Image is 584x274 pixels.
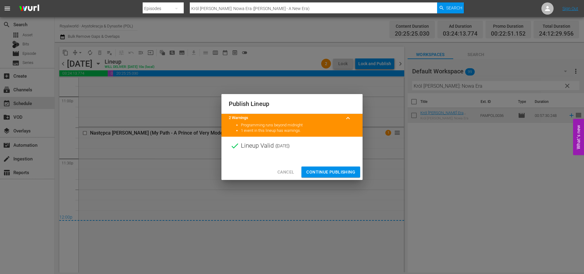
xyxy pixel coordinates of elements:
button: Open Feedback Widget [573,119,584,155]
button: keyboard_arrow_up [341,111,355,125]
button: Continue Publishing [301,167,360,178]
li: 1 event in this lineup has warnings. [241,128,355,134]
title: 2 Warnings [229,115,341,121]
span: menu [4,5,11,12]
span: keyboard_arrow_up [344,114,352,122]
span: ( [DATE] ) [275,141,290,150]
h2: Publish Lineup [229,99,355,109]
li: Programming runs beyond midnight [241,122,355,128]
img: ans4CAIJ8jUAAAAAAAAAAAAAAAAAAAAAAAAgQb4GAAAAAAAAAAAAAAAAAAAAAAAAJMjXAAAAAAAAAAAAAAAAAAAAAAAAgAT5G... [15,2,44,16]
span: Search [446,2,462,13]
span: Cancel [277,168,294,176]
span: Continue Publishing [306,168,355,176]
div: Lineup Valid [221,137,363,155]
a: Sign Out [562,6,578,11]
button: Cancel [273,167,299,178]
